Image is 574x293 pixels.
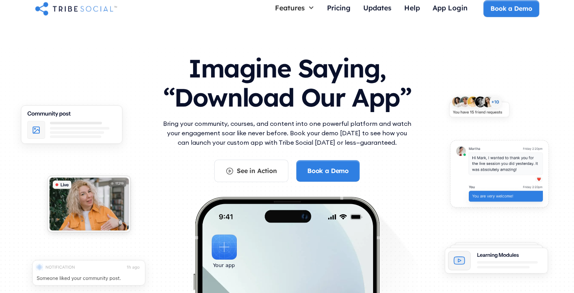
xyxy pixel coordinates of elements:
a: Book a Demo [483,0,539,17]
div: Your app [213,261,235,270]
h1: Imagine Saying, “Download Our App” [161,46,413,116]
img: An illustration of Community Feed [11,99,132,156]
img: An illustration of Live video [40,170,138,241]
p: Bring your community, courses, and content into one powerful platform and watch your engagement s... [161,119,413,147]
img: An illustration of chat [442,135,557,217]
a: Book a Demo [296,160,360,181]
div: See in Action [237,166,277,175]
div: Pricing [327,3,351,12]
img: An illustration of Learning Modules [436,238,557,284]
div: Help [404,3,420,12]
img: An illustration of New friends requests [442,91,516,126]
div: Updates [363,3,392,12]
a: See in Action [214,160,288,182]
div: App Login [433,3,468,12]
div: Features [275,3,305,12]
a: home [35,1,117,17]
